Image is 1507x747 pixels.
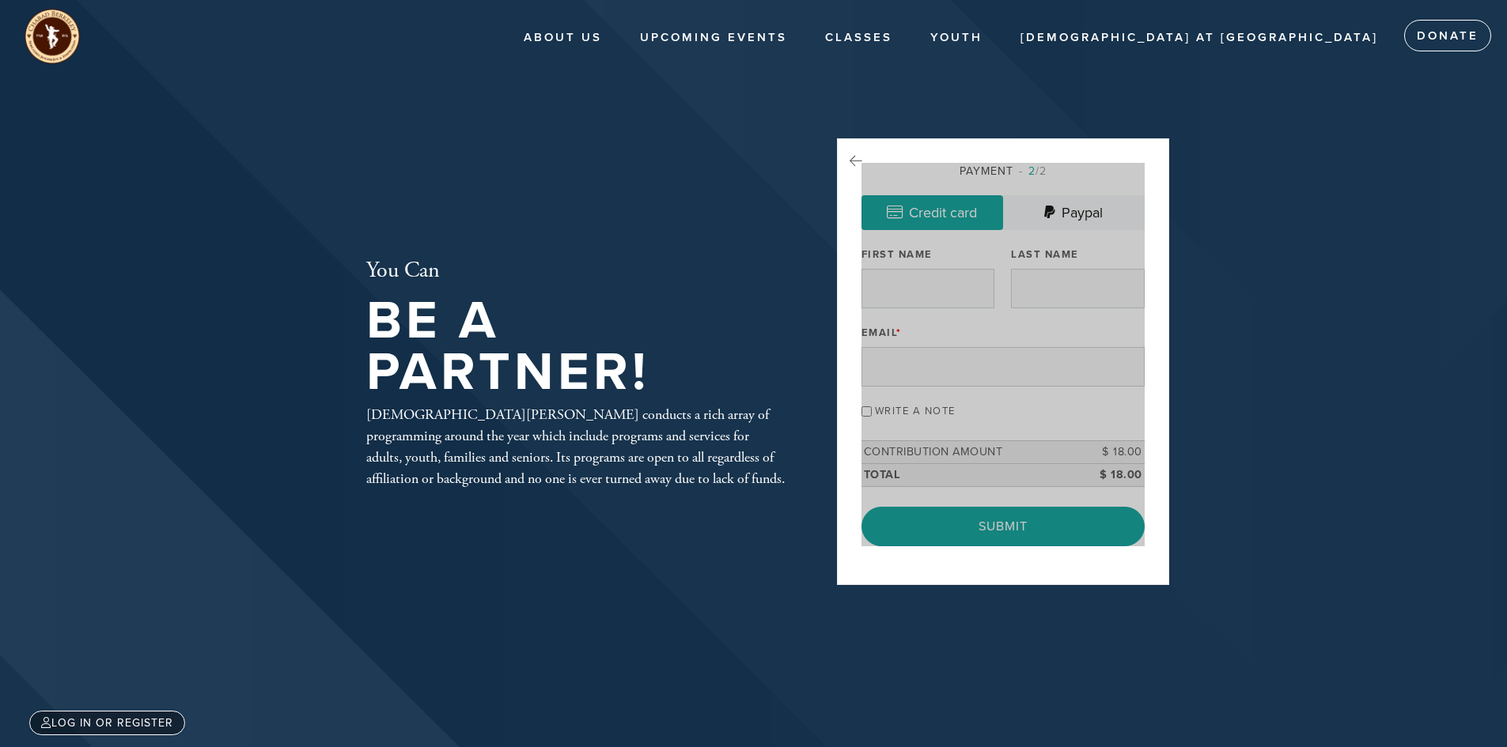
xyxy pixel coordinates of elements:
[366,258,786,285] h2: You Can
[366,296,786,398] h1: Be A Partner!
[628,23,799,53] a: Upcoming Events
[1404,20,1491,51] a: Donate
[366,404,786,489] div: [DEMOGRAPHIC_DATA][PERSON_NAME] conducts a rich array of programming around the year which includ...
[24,8,81,65] img: unnamed%20%283%29_0.png
[1009,23,1390,53] a: [DEMOGRAPHIC_DATA] at [GEOGRAPHIC_DATA]
[512,23,614,53] a: About Us
[918,23,994,53] a: Youth
[813,23,904,53] a: Classes
[29,711,185,735] a: Log in or register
